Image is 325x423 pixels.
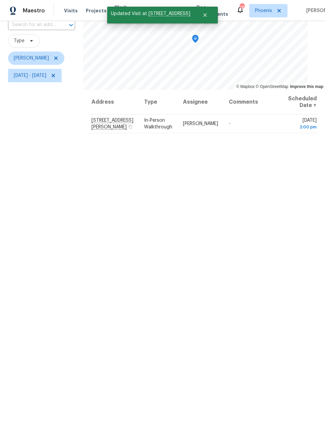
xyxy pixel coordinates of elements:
[178,90,223,114] th: Assignee
[64,7,78,14] span: Visits
[283,90,317,114] th: Scheduled Date ↑
[139,90,178,114] th: Type
[144,118,172,129] span: In-Person Walkthrough
[66,20,76,30] button: Open
[194,8,216,22] button: Close
[8,20,56,30] input: Search for an address...
[192,35,199,45] div: Map marker
[229,121,231,126] span: -
[183,121,218,126] span: [PERSON_NAME]
[14,72,46,79] span: [DATE] - [DATE]
[255,7,272,14] span: Phoenix
[14,55,49,62] span: [PERSON_NAME]
[115,4,132,17] span: Work Orders
[91,90,139,114] th: Address
[23,7,45,14] span: Maestro
[196,4,228,17] span: Geo Assignments
[240,4,244,11] div: 28
[290,84,323,89] a: Improve this map
[14,37,24,44] span: Type
[256,84,288,89] a: OpenStreetMap
[236,84,255,89] a: Mapbox
[127,124,133,130] button: Copy Address
[223,90,283,114] th: Comments
[107,7,194,21] span: Updated Visit at
[288,124,317,130] div: 2:00 pm
[288,118,317,130] span: [DATE]
[86,7,107,14] span: Projects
